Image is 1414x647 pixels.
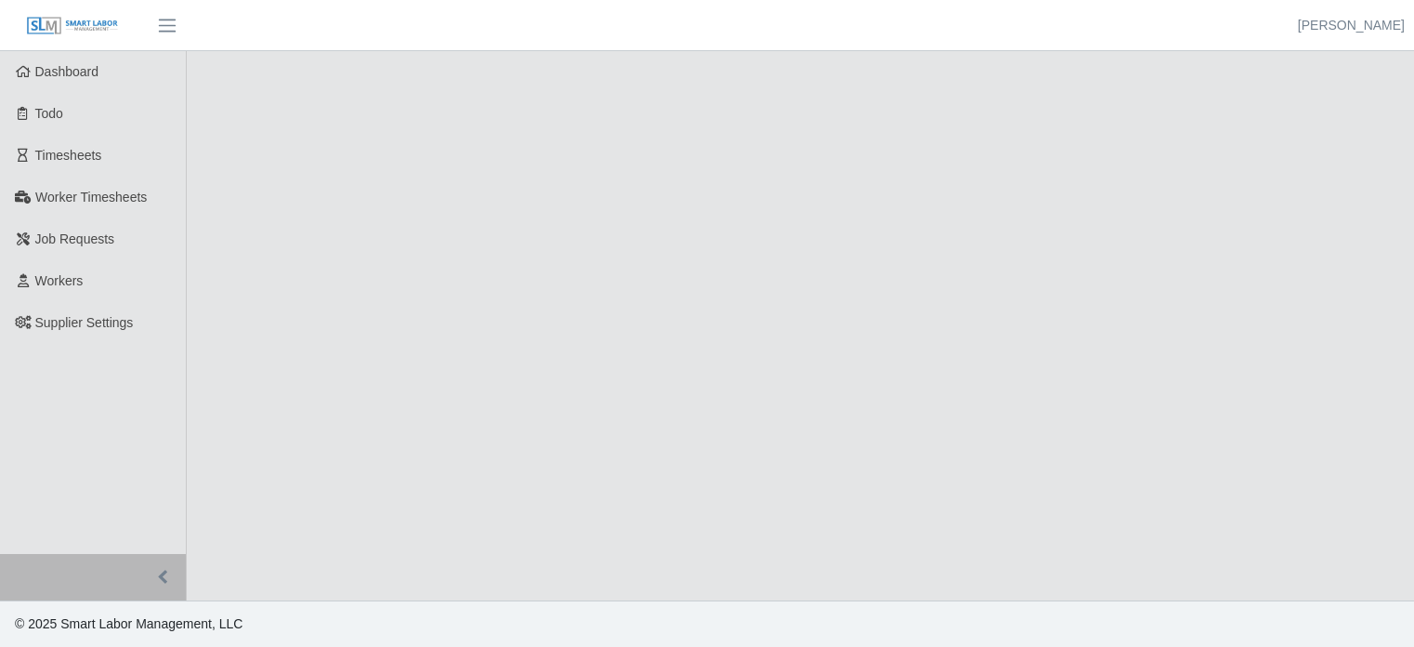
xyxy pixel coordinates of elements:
span: Job Requests [35,231,115,246]
span: Todo [35,106,63,121]
span: Timesheets [35,148,102,163]
span: Workers [35,273,84,288]
span: Supplier Settings [35,315,134,330]
span: Worker Timesheets [35,190,147,205]
img: SLM Logo [26,16,119,36]
span: Dashboard [35,64,99,79]
span: © 2025 Smart Labor Management, LLC [15,616,242,631]
a: [PERSON_NAME] [1298,16,1405,35]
